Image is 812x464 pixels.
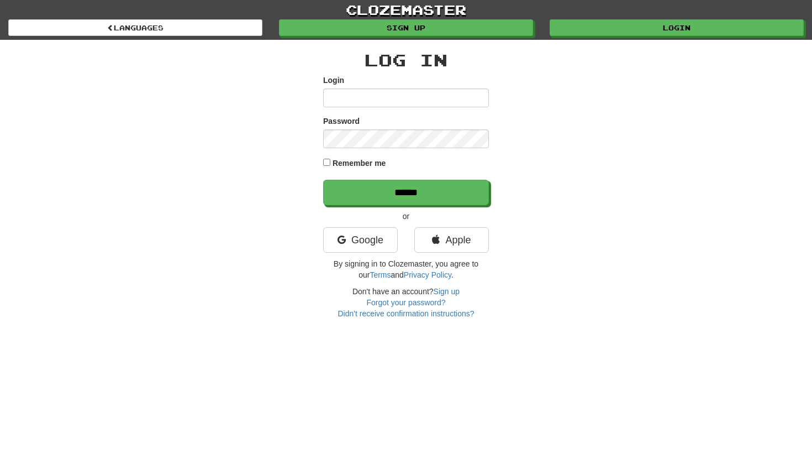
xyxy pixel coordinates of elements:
a: Languages [8,19,262,36]
label: Password [323,116,360,127]
a: Sign up [434,287,460,296]
a: Didn't receive confirmation instructions? [338,309,474,318]
label: Remember me [333,158,386,169]
div: Don't have an account? [323,286,489,319]
a: Login [550,19,804,36]
a: Terms [370,270,391,279]
a: Privacy Policy [404,270,451,279]
p: By signing in to Clozemaster, you agree to our and . [323,258,489,280]
label: Login [323,75,344,86]
a: Apple [414,227,489,253]
p: or [323,211,489,222]
a: Google [323,227,398,253]
h2: Log In [323,51,489,69]
a: Sign up [279,19,533,36]
a: Forgot your password? [366,298,445,307]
